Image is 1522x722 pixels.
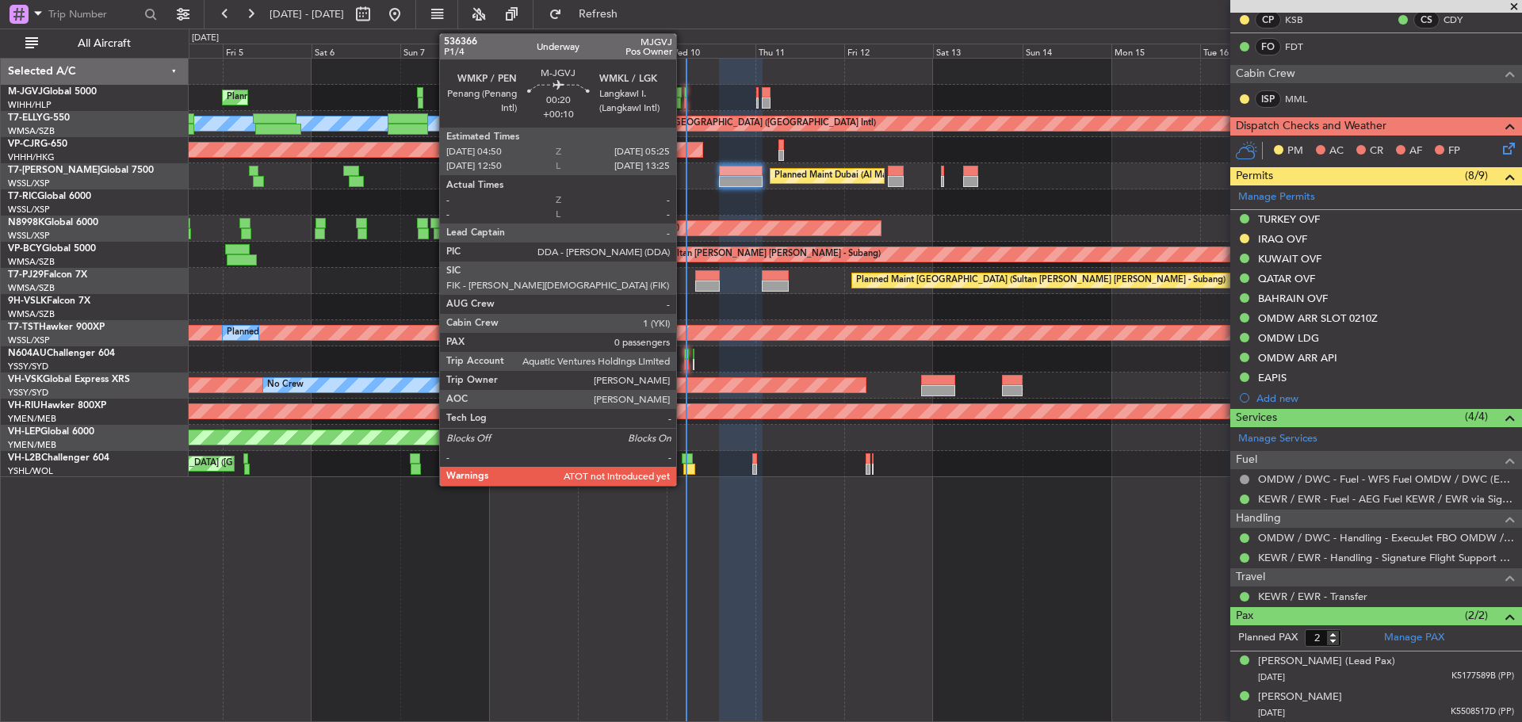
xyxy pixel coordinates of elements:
span: VP-BCY [8,244,42,254]
span: PM [1287,143,1303,159]
div: TURKEY OVF [1258,212,1320,226]
span: VP-CJR [8,139,40,149]
a: MML [1285,92,1321,106]
span: (4/4) [1465,408,1488,425]
div: [DATE] [192,32,219,45]
a: Manage Permits [1238,189,1315,205]
a: T7-ELLYG-550 [8,113,70,123]
a: WSSL/XSP [8,334,50,346]
div: Tue 16 [1200,44,1289,58]
a: WSSL/XSP [8,178,50,189]
span: T7-PJ29 [8,270,44,280]
span: K5177589B (PP) [1451,670,1514,683]
div: Unplanned Maint [GEOGRAPHIC_DATA] (Sultan [PERSON_NAME] [PERSON_NAME] - Subang) [500,243,881,266]
div: Mon 8 [489,44,578,58]
span: M-JGVJ [8,87,43,97]
div: OMDW ARR API [1258,351,1337,365]
a: KSB [1285,13,1321,27]
div: KUWAIT OVF [1258,252,1321,265]
div: Sun 14 [1023,44,1111,58]
a: VP-CJRG-650 [8,139,67,149]
a: YMEN/MEB [8,413,56,425]
a: T7-TSTHawker 900XP [8,323,105,332]
div: Planned Maint [GEOGRAPHIC_DATA] (Sultan [PERSON_NAME] [PERSON_NAME] - Subang) [856,269,1226,292]
div: ISP [1255,90,1281,108]
span: [DATE] - [DATE] [270,7,344,21]
a: YSSY/SYD [8,361,48,372]
span: 9H-VSLK [8,296,47,306]
span: AF [1409,143,1422,159]
a: Manage Services [1238,431,1317,447]
span: T7-RIC [8,192,37,201]
div: Planned Maint Dubai (Al Maktoum Intl) [774,164,931,188]
span: VH-VSK [8,375,43,384]
span: [DATE] [1258,707,1285,719]
a: WMSA/SZB [8,308,55,320]
span: T7-TST [8,323,39,332]
div: Fri 12 [844,44,933,58]
button: All Aircraft [17,31,172,56]
a: VH-RIUHawker 800XP [8,401,106,411]
a: 9H-VSLKFalcon 7X [8,296,90,306]
a: WSSL/XSP [8,230,50,242]
a: WMSA/SZB [8,282,55,294]
span: VH-LEP [8,427,40,437]
a: VH-L2BChallenger 604 [8,453,109,463]
a: T7-PJ29Falcon 7X [8,270,87,280]
div: Sat 6 [312,44,400,58]
div: BAHRAIN OVF [1258,292,1328,305]
div: IRAQ OVF [1258,232,1307,246]
span: Refresh [565,9,632,20]
div: OMDW ARR SLOT 0210Z [1258,311,1378,325]
a: WSSL/XSP [8,204,50,216]
a: CDY [1444,13,1479,27]
div: Planned Maint [GEOGRAPHIC_DATA] ([GEOGRAPHIC_DATA] Intl) [611,112,876,136]
div: Planned Maint [227,321,285,345]
div: CS [1413,11,1440,29]
div: [PERSON_NAME] [1258,690,1342,705]
div: Tue 9 [578,44,667,58]
span: All Aircraft [41,38,167,49]
a: VH-LEPGlobal 6000 [8,427,94,437]
span: FP [1448,143,1460,159]
span: T7-[PERSON_NAME] [8,166,100,175]
a: YSSY/SYD [8,387,48,399]
span: Services [1236,409,1277,427]
span: VH-L2B [8,453,41,463]
a: N604AUChallenger 604 [8,349,115,358]
input: Trip Number [48,2,140,26]
a: WIHH/HLP [8,99,52,111]
a: T7-[PERSON_NAME]Global 7500 [8,166,154,175]
a: WMSA/SZB [8,256,55,268]
div: Thu 11 [755,44,844,58]
span: Handling [1236,510,1281,528]
span: VH-RIU [8,401,40,411]
div: Add new [1256,392,1514,405]
div: Mon 15 [1111,44,1200,58]
button: Refresh [541,2,637,27]
span: CR [1370,143,1383,159]
a: OMDW / DWC - Handling - ExecuJet FBO OMDW / DWC [1258,531,1514,544]
span: (2/2) [1465,607,1488,624]
a: KEWR / EWR - Handling - Signature Flight Support KEWR / EWR [1258,551,1514,564]
label: Planned PAX [1238,630,1298,646]
a: OMDW / DWC - Fuel - WFS Fuel OMDW / DWC (EJ Asia Only) [1258,472,1514,486]
a: VHHH/HKG [8,151,55,163]
a: YSHL/WOL [8,465,53,477]
span: N8998K [8,218,44,227]
a: YMEN/MEB [8,439,56,451]
a: KEWR / EWR - Fuel - AEG Fuel KEWR / EWR via Signature (EJ Asia Only) [1258,492,1514,506]
a: T7-RICGlobal 6000 [8,192,91,201]
div: FO [1255,38,1281,55]
span: [DATE] [1258,671,1285,683]
div: Planned Maint [GEOGRAPHIC_DATA] (Seletar) [227,86,413,109]
span: Cabin Crew [1236,65,1295,83]
span: AC [1329,143,1344,159]
div: Sat 13 [933,44,1022,58]
div: OMDW LDG [1258,331,1319,345]
div: No Crew [267,373,304,397]
span: Dispatch Checks and Weather [1236,117,1386,136]
span: T7-ELLY [8,113,43,123]
div: Fri 5 [223,44,312,58]
span: Pax [1236,607,1253,625]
